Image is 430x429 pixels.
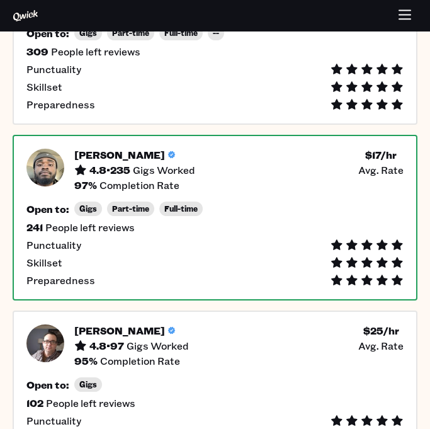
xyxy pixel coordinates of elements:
[26,274,95,287] span: Preparedness
[46,397,135,409] span: People left reviews
[358,164,404,176] span: Avg. Rate
[26,81,62,93] span: Skillset
[89,164,130,176] h5: 4.8 • 235
[26,379,69,391] h5: Open to:
[26,98,95,111] span: Preparedness
[26,397,43,409] h5: 102
[26,324,64,362] img: Pro headshot
[45,221,135,234] span: People left reviews
[26,239,81,251] span: Punctuality
[26,256,62,269] span: Skillset
[363,324,399,337] h5: $ 25 /hr
[26,203,69,215] h5: Open to:
[26,221,43,234] h5: 241
[164,204,198,214] span: Full-time
[26,415,81,427] span: Punctuality
[99,179,179,192] span: Completion Rate
[74,179,97,192] h5: 97 %
[74,355,98,367] h5: 95 %
[365,149,397,161] h5: $ 17 /hr
[79,28,97,38] span: Gigs
[79,380,97,389] span: Gigs
[213,28,219,38] span: --
[51,45,140,58] span: People left reviews
[26,45,48,58] h5: 309
[26,27,69,40] h5: Open to:
[74,324,165,337] h5: [PERSON_NAME]
[112,28,149,38] span: Part-time
[13,135,417,300] button: Pro headshot[PERSON_NAME]4.8•235Gigs Worked$17/hr Avg. Rate97%Completion RateOpen to:GigsPart-tim...
[100,355,180,367] span: Completion Rate
[74,149,165,161] h5: [PERSON_NAME]
[127,340,189,352] span: Gigs Worked
[26,63,81,76] span: Punctuality
[358,340,404,352] span: Avg. Rate
[79,204,97,214] span: Gigs
[112,204,149,214] span: Part-time
[89,340,124,352] h5: 4.8 • 97
[26,149,64,186] img: Pro headshot
[133,164,195,176] span: Gigs Worked
[164,28,198,38] span: Full-time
